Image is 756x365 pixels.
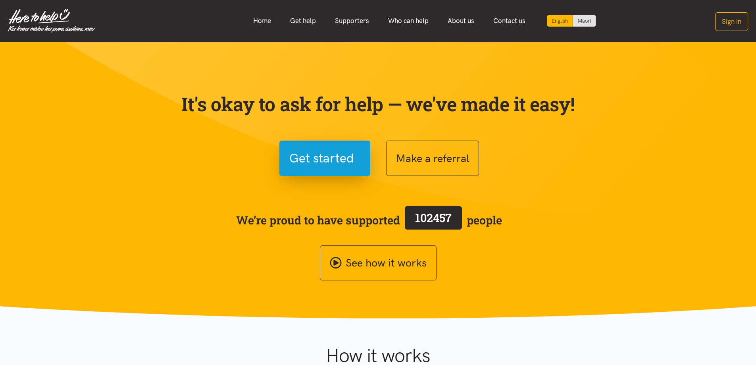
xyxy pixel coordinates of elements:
[8,9,95,33] img: Home
[379,12,438,29] a: Who can help
[244,12,281,29] a: Home
[438,12,484,29] a: About us
[484,12,535,29] a: Contact us
[325,12,379,29] a: Supporters
[547,15,573,27] div: Current language
[180,93,577,116] p: It's okay to ask for help — we've made it easy!
[415,210,452,225] span: 102457
[573,15,596,27] a: Switch to Te Reo Māori
[715,12,748,31] button: Sign in
[279,141,370,176] button: Get started
[236,205,502,236] span: We’re proud to have supported people
[400,205,467,236] a: 102457
[320,245,437,281] a: See how it works
[386,141,479,176] button: Make a referral
[289,148,354,168] span: Get started
[547,15,596,27] div: Language toggle
[281,12,325,29] a: Get help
